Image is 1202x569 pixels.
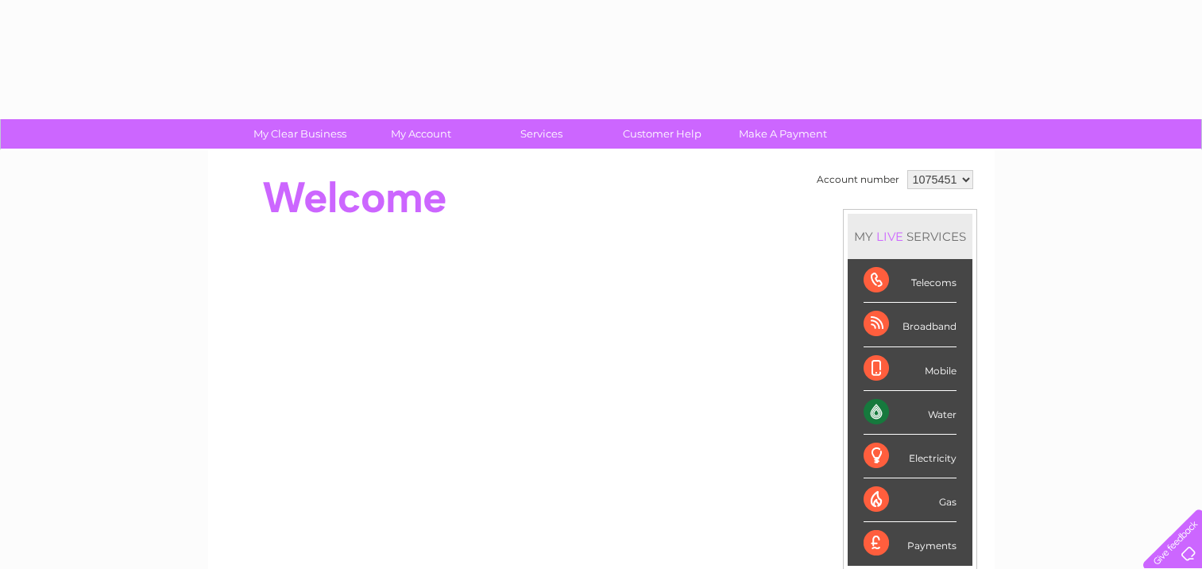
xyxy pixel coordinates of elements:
div: Broadband [864,303,957,346]
a: My Clear Business [234,119,365,149]
a: Services [476,119,607,149]
div: Electricity [864,435,957,478]
div: Payments [864,522,957,565]
td: Account number [813,166,903,193]
div: Telecoms [864,259,957,303]
div: Water [864,391,957,435]
div: MY SERVICES [848,214,972,259]
a: Make A Payment [717,119,848,149]
div: LIVE [873,229,906,244]
div: Mobile [864,347,957,391]
div: Gas [864,478,957,522]
a: Customer Help [597,119,728,149]
a: My Account [355,119,486,149]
